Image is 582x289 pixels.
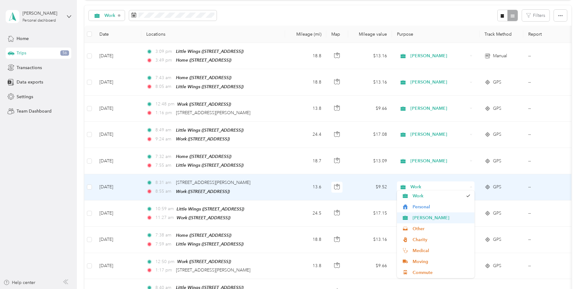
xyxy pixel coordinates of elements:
span: 7:59 am [155,241,173,248]
td: [DATE] [94,148,141,174]
div: Personal dashboard [23,19,56,23]
th: Purpose [392,26,479,43]
span: Medical [413,247,470,254]
span: 7:43 am [155,74,173,81]
span: [PERSON_NAME] [413,215,470,221]
span: 7:32 am [155,153,173,160]
span: [STREET_ADDRESS][PERSON_NAME] [176,267,250,273]
td: -- [523,174,580,200]
div: [PERSON_NAME] [23,10,62,17]
td: $17.15 [348,200,392,227]
span: 10:59 am [155,205,174,212]
span: 56 [60,50,69,56]
span: Little Wings ([STREET_ADDRESS]) [176,241,243,246]
span: 8:31 am [155,179,173,186]
span: 12:50 pm [155,258,174,265]
span: [PERSON_NAME] [410,53,468,59]
span: Data exports [17,79,43,85]
span: 11:27 am [155,214,174,221]
span: 1:17 pm [155,267,173,274]
td: $13.16 [348,43,392,69]
th: Mileage value [348,26,392,43]
span: Home ([STREET_ADDRESS]) [176,233,231,238]
span: Home ([STREET_ADDRESS]) [176,154,231,159]
span: GPS [493,236,501,243]
td: 13.8 [285,96,326,122]
td: 24.5 [285,200,326,227]
span: Work ([STREET_ADDRESS]) [177,259,231,264]
span: 12:48 pm [155,101,174,108]
td: $9.66 [348,96,392,122]
td: -- [523,227,580,253]
td: 18.8 [285,69,326,95]
td: -- [523,122,580,148]
button: Help center [3,279,35,286]
td: -- [523,43,580,69]
td: [DATE] [94,122,141,148]
td: -- [523,253,580,279]
td: 13.8 [285,253,326,279]
th: Locations [141,26,285,43]
span: GPS [493,210,501,217]
span: Work ([STREET_ADDRESS]) [176,136,230,141]
td: [DATE] [94,43,141,69]
td: -- [523,200,580,227]
span: Moving [413,258,470,265]
td: $17.08 [348,122,392,148]
span: Work ([STREET_ADDRESS]) [176,189,230,194]
td: 18.8 [285,43,326,69]
span: Personal [413,204,470,210]
td: $9.52 [348,174,392,200]
span: Little Wings ([STREET_ADDRESS]) [176,128,243,133]
span: Little Wings ([STREET_ADDRESS]) [176,49,243,54]
td: 13.6 [285,174,326,200]
span: 8:49 am [155,127,173,134]
span: 1:16 pm [155,109,173,116]
th: Date [94,26,141,43]
button: Filters [522,10,549,21]
td: -- [523,69,580,95]
span: 3:49 pm [155,57,173,64]
span: 3:09 pm [155,48,173,55]
span: [PERSON_NAME] [410,79,468,86]
span: [PERSON_NAME] [410,158,468,165]
span: Work [413,193,463,199]
span: Little Wings ([STREET_ADDRESS]) [176,84,243,89]
td: 18.7 [285,148,326,174]
span: Commute [413,269,470,276]
span: GPS [493,105,501,112]
span: 8:55 am [155,188,173,195]
span: Home [17,35,29,42]
span: Other [413,226,470,232]
span: Little Wings ([STREET_ADDRESS]) [177,206,244,211]
span: Little Wings ([STREET_ADDRESS]) [176,163,243,168]
span: Trips [17,50,26,56]
td: -- [523,96,580,122]
span: GPS [493,131,501,138]
td: $13.16 [348,227,392,253]
td: [DATE] [94,174,141,200]
td: [DATE] [94,96,141,122]
span: [PERSON_NAME] [410,105,468,112]
td: -- [523,148,580,174]
span: Work ([STREET_ADDRESS]) [177,215,230,220]
th: Mileage (mi) [285,26,326,43]
span: Home ([STREET_ADDRESS]) [176,58,231,63]
span: 8:05 am [155,83,173,90]
span: Home ([STREET_ADDRESS]) [176,75,231,80]
span: 7:55 am [155,162,173,169]
td: [DATE] [94,253,141,279]
iframe: Everlance-gr Chat Button Frame [547,254,582,289]
td: [DATE] [94,69,141,95]
td: 24.4 [285,122,326,148]
span: [PERSON_NAME] [410,131,468,138]
span: [STREET_ADDRESS][PERSON_NAME] [176,110,250,115]
span: Transactions [17,64,42,71]
span: Manual [493,53,507,59]
span: 7:38 am [155,232,173,239]
th: Report [523,26,580,43]
td: $9.66 [348,253,392,279]
th: Map [326,26,348,43]
span: Settings [17,94,33,100]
